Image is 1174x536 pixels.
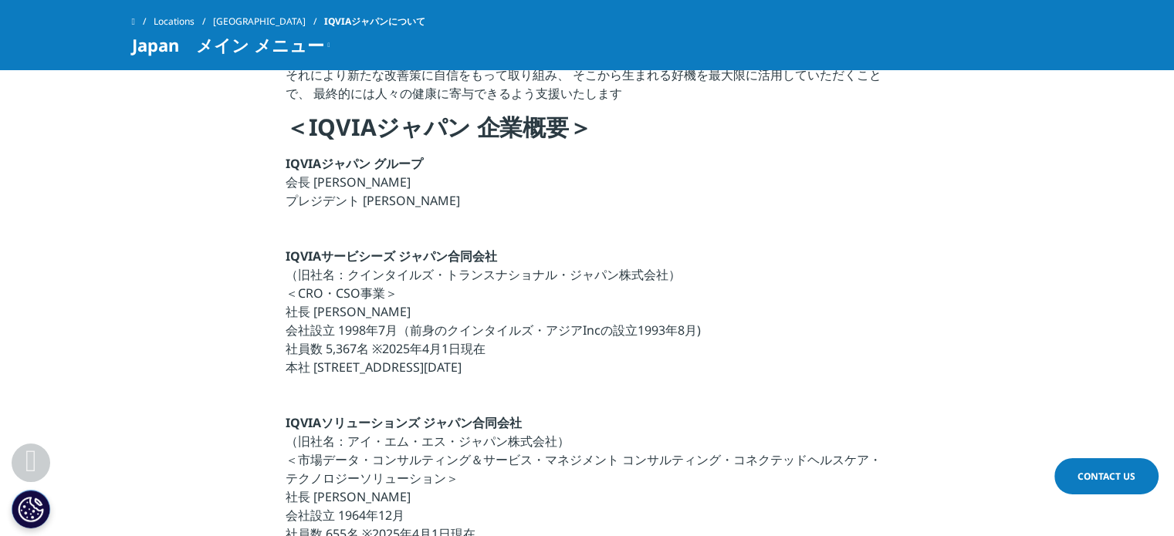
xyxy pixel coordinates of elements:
[12,490,50,528] button: Cookie 設定
[154,8,213,35] a: Locations
[286,248,497,265] strong: IQVIAサービシーズ ジャパン合同会社
[132,35,324,54] span: Japan メイン メニュー
[213,8,324,35] a: [GEOGRAPHIC_DATA]
[1078,470,1135,483] span: Contact Us
[286,66,888,112] p: それにより新たな改善策に自信をもって取り組み、 そこから生まれる好機を最大限に活用していただくことで、 最終的には人々の健康に寄与できるよう支援いたします
[286,247,888,386] p: （旧社名：クインタイルズ・トランスナショナル・ジャパン株式会社） ＜CRO・CSO事業＞ 社長 [PERSON_NAME] 会社設立 1998年7月（前身のクインタイルズ・アジアIncの設立19...
[324,8,425,35] span: IQVIAジャパンについて
[1054,458,1159,494] a: Contact Us
[286,154,888,219] p: 会長 [PERSON_NAME] プレジデント [PERSON_NAME]
[286,112,888,154] h4: ＜IQVIAジャパン 企業概要＞
[286,155,423,172] strong: IQVIAジャパン グループ
[286,414,522,431] strong: IQVIAソリューションズ ジャパン合同会社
